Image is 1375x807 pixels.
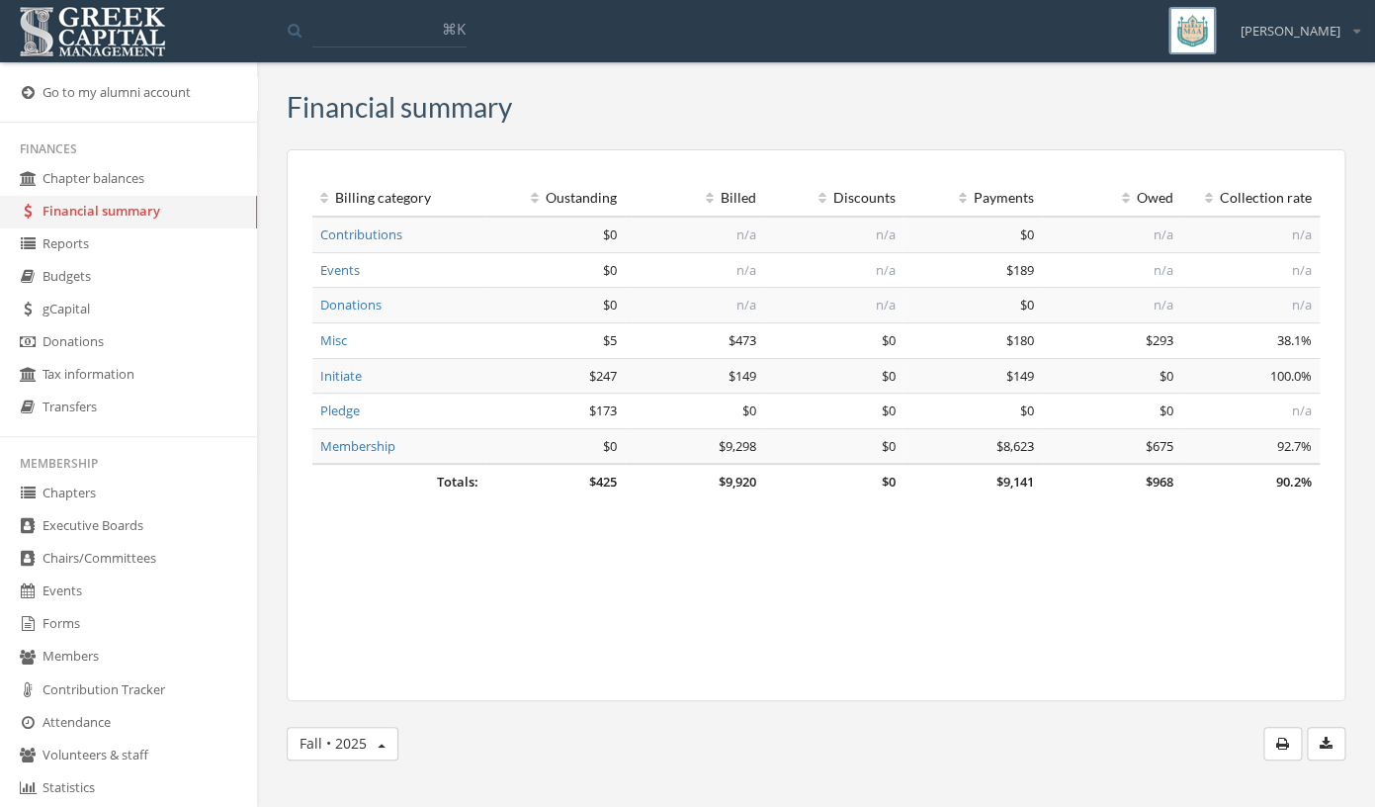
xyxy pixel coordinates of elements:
a: Membership [320,437,395,455]
span: $0 [1020,402,1034,419]
span: $8,623 [996,437,1034,455]
span: $149 [729,367,756,385]
span: $9,298 [719,437,756,455]
div: Billed [633,188,756,208]
div: Billing category [320,188,478,208]
span: $0 [1159,402,1172,419]
a: Misc [320,331,347,349]
div: Owed [1050,188,1173,208]
div: Oustanding [494,188,618,208]
span: $425 [589,473,617,491]
span: $9,141 [996,473,1034,491]
span: $247 [589,367,617,385]
h3: Financial summary [287,92,512,123]
span: n/a [736,296,756,314]
span: $0 [603,296,617,314]
span: $293 [1145,331,1172,349]
div: Discounts [772,188,896,208]
td: Totals: [312,464,486,499]
span: $0 [1159,367,1172,385]
span: 100.0% [1270,367,1312,385]
span: $0 [603,261,617,279]
span: $173 [589,402,617,419]
div: [PERSON_NAME] [1228,7,1360,41]
a: Events [320,261,360,279]
div: Collection rate [1188,188,1312,208]
span: $0 [881,473,895,491]
span: $180 [1006,331,1034,349]
span: $149 [1006,367,1034,385]
span: n/a [875,225,895,243]
span: $0 [881,331,895,349]
span: 90.2% [1276,473,1312,491]
a: Contributions [320,225,402,243]
span: $0 [603,437,617,455]
a: Initiate [320,367,362,385]
span: $9,920 [719,473,756,491]
span: n/a [736,261,756,279]
button: Fall • 2025 [287,727,398,761]
div: Payments [910,188,1034,208]
span: $0 [1020,296,1034,314]
span: $968 [1145,473,1172,491]
span: n/a [1292,261,1312,279]
a: Donations [320,296,382,314]
span: $675 [1145,437,1172,455]
span: $0 [881,437,895,455]
span: $0 [881,402,895,419]
span: $0 [742,402,756,419]
span: 92.7% [1277,437,1312,455]
span: 38.1% [1277,331,1312,349]
span: n/a [1292,225,1312,243]
span: $473 [729,331,756,349]
span: n/a [1292,296,1312,314]
span: $189 [1006,261,1034,279]
span: n/a [736,225,756,243]
span: $0 [1020,225,1034,243]
span: n/a [1153,261,1172,279]
a: Pledge [320,402,360,419]
span: ⌘K [442,19,466,39]
span: n/a [1153,296,1172,314]
span: $0 [603,225,617,243]
span: Fall • 2025 [300,734,367,753]
span: $0 [881,367,895,385]
span: n/a [875,296,895,314]
span: n/a [1153,225,1172,243]
span: n/a [875,261,895,279]
span: n/a [1292,402,1312,419]
span: [PERSON_NAME] [1241,22,1340,41]
span: $5 [603,331,617,349]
